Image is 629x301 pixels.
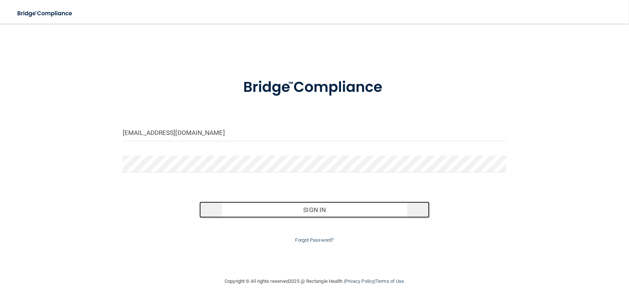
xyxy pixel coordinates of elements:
[345,278,374,284] a: Privacy Policy
[228,68,401,107] img: bridge_compliance_login_screen.278c3ca4.svg
[11,6,79,21] img: bridge_compliance_login_screen.278c3ca4.svg
[123,125,506,141] input: Email
[179,269,450,293] div: Copyright © All rights reserved 2025 @ Rectangle Health | |
[199,202,430,218] button: Sign In
[375,278,404,284] a: Terms of Use
[295,237,334,243] a: Forgot Password?
[501,249,620,278] iframe: Drift Widget Chat Controller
